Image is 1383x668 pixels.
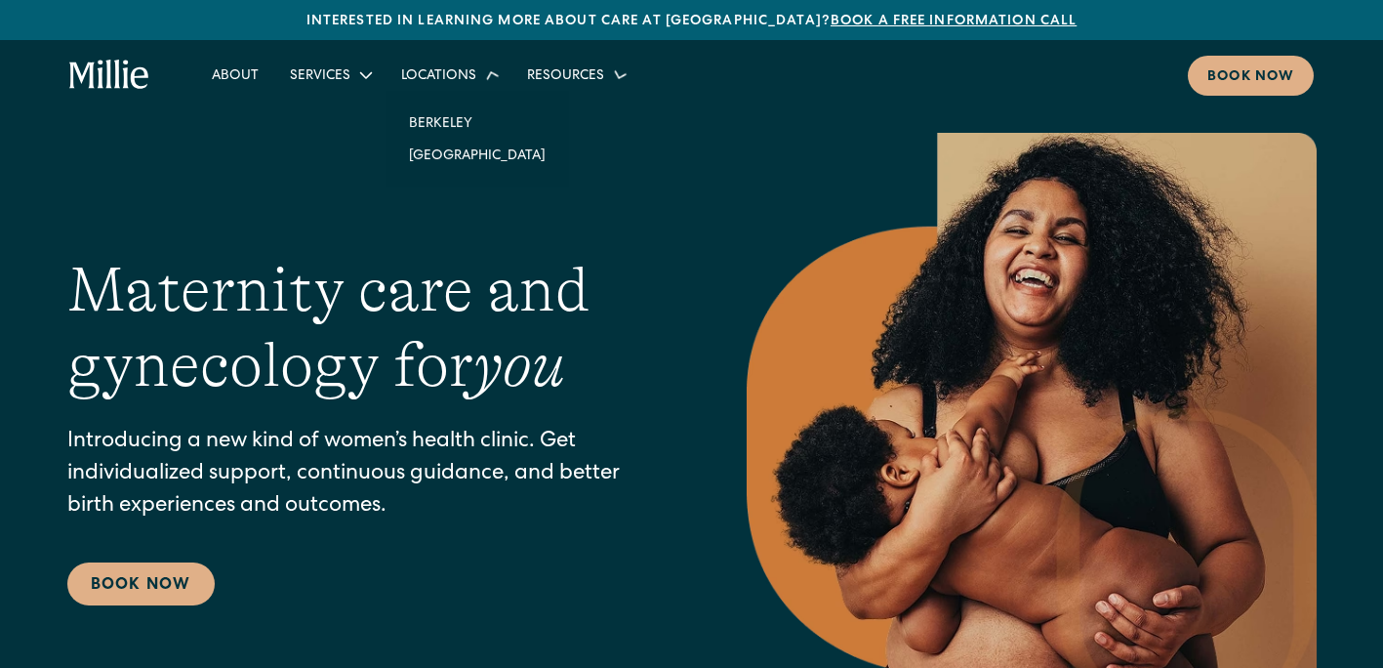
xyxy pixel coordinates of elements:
[386,59,511,91] div: Locations
[511,59,639,91] div: Resources
[393,139,561,171] a: [GEOGRAPHIC_DATA]
[473,330,565,400] em: you
[274,59,386,91] div: Services
[386,91,569,187] nav: Locations
[67,427,669,523] p: Introducing a new kind of women’s health clinic. Get individualized support, continuous guidance,...
[401,66,476,87] div: Locations
[831,15,1077,28] a: Book a free information call
[393,106,561,139] a: Berkeley
[69,60,150,91] a: home
[1188,56,1314,96] a: Book now
[527,66,604,87] div: Resources
[67,563,215,605] a: Book Now
[290,66,350,87] div: Services
[1207,67,1294,88] div: Book now
[196,59,274,91] a: About
[67,253,669,403] h1: Maternity care and gynecology for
